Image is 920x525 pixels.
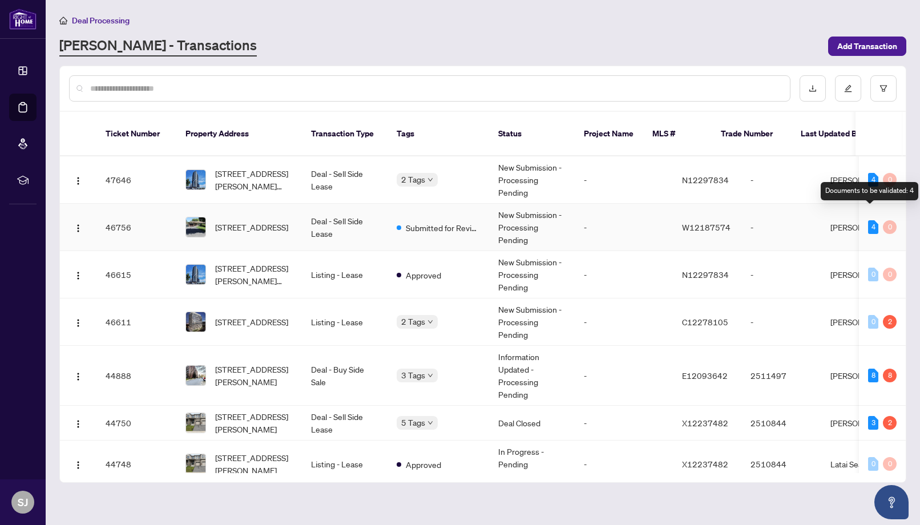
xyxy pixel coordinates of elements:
span: [STREET_ADDRESS][PERSON_NAME] [215,363,293,388]
td: In Progress - Pending Information [489,441,575,488]
img: thumbnail-img [186,217,205,237]
td: [PERSON_NAME] [821,251,907,298]
div: 0 [868,315,878,329]
span: [STREET_ADDRESS] [215,316,288,328]
div: 0 [883,457,897,471]
span: [STREET_ADDRESS][PERSON_NAME] [215,410,293,435]
th: Project Name [575,112,643,156]
td: Listing - Lease [302,251,388,298]
span: Submitted for Review [406,221,480,234]
img: Logo [74,224,83,233]
th: Transaction Type [302,112,388,156]
th: Last Updated By [792,112,877,156]
th: Trade Number [712,112,792,156]
button: Logo [69,218,87,236]
td: [PERSON_NAME] [821,346,907,406]
button: Logo [69,171,87,189]
span: down [427,420,433,426]
td: Latai Seadat [821,441,907,488]
span: C12278105 [682,317,728,327]
span: Deal Processing [72,15,130,26]
div: 2 [883,315,897,329]
div: Documents to be validated: 4 [821,182,918,200]
div: 0 [868,268,878,281]
span: edit [844,84,852,92]
td: New Submission - Processing Pending [489,156,575,204]
img: thumbnail-img [186,170,205,189]
a: [PERSON_NAME] - Transactions [59,36,257,56]
span: down [427,319,433,325]
td: - [575,298,673,346]
div: 8 [883,369,897,382]
td: - [575,406,673,441]
td: Deal - Sell Side Lease [302,406,388,441]
td: - [741,204,821,251]
td: - [575,156,673,204]
span: [STREET_ADDRESS][PERSON_NAME][PERSON_NAME] [215,262,293,287]
td: - [741,156,821,204]
th: Property Address [176,112,302,156]
img: Logo [74,372,83,381]
button: Logo [69,455,87,473]
span: 3 Tags [401,369,425,382]
button: edit [835,75,861,102]
td: - [741,298,821,346]
td: 2510844 [741,441,821,488]
span: Approved [406,269,441,281]
td: Information Updated - Processing Pending [489,346,575,406]
span: Add Transaction [837,37,897,55]
span: down [427,373,433,378]
img: Logo [74,271,83,280]
div: 3 [868,416,878,430]
span: X12237482 [682,459,728,469]
td: - [575,204,673,251]
img: Logo [74,419,83,429]
div: 0 [883,173,897,187]
td: Listing - Lease [302,441,388,488]
th: Ticket Number [96,112,176,156]
div: 8 [868,369,878,382]
div: 0 [868,457,878,471]
span: download [809,84,817,92]
th: Status [489,112,575,156]
div: 4 [868,173,878,187]
td: Listing - Lease [302,298,388,346]
button: Open asap [874,485,909,519]
span: SJ [18,494,28,510]
img: thumbnail-img [186,454,205,474]
td: 2511497 [741,346,821,406]
td: 47646 [96,156,176,204]
span: down [427,177,433,183]
img: thumbnail-img [186,312,205,332]
span: 5 Tags [401,416,425,429]
button: Logo [69,366,87,385]
div: 0 [883,220,897,234]
img: thumbnail-img [186,366,205,385]
button: filter [870,75,897,102]
td: - [575,251,673,298]
span: N12297834 [682,175,729,185]
td: 44748 [96,441,176,488]
td: - [741,251,821,298]
td: New Submission - Processing Pending [489,204,575,251]
span: home [59,17,67,25]
button: download [800,75,826,102]
img: thumbnail-img [186,413,205,433]
th: Tags [388,112,489,156]
td: [PERSON_NAME] [821,204,907,251]
button: Logo [69,313,87,331]
td: 44888 [96,346,176,406]
td: New Submission - Processing Pending [489,251,575,298]
td: Deal - Sell Side Lease [302,204,388,251]
div: 4 [868,220,878,234]
th: MLS # [643,112,712,156]
span: W12187574 [682,222,731,232]
div: 2 [883,416,897,430]
button: Logo [69,265,87,284]
td: Deal - Buy Side Sale [302,346,388,406]
td: 46611 [96,298,176,346]
span: E12093642 [682,370,728,381]
td: 2510844 [741,406,821,441]
img: Logo [74,176,83,185]
img: thumbnail-img [186,265,205,284]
